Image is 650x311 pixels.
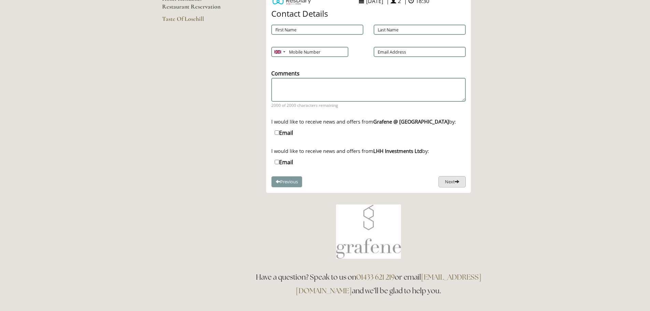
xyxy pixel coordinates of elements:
[162,15,227,27] a: Taste Of Losehill
[374,47,466,57] input: A Valid Email is Required
[275,158,293,166] label: Email
[271,25,363,35] input: A First Name is Required
[374,25,466,35] input: A Last Name is Required
[271,176,302,187] button: Previous
[271,147,466,154] div: I would like to receive news and offers from by:
[373,118,449,125] strong: Grafene @ [GEOGRAPHIC_DATA]
[249,270,488,298] h3: Have a question? Speak to us on or email and we’ll be glad to help you.
[275,160,279,164] input: Email
[271,9,466,18] h4: Contact Details
[271,47,348,57] input: A Valid Telephone Number is Required
[266,21,369,38] div: A First Name is Required
[271,118,466,125] div: I would like to receive news and offers from by:
[296,272,481,295] a: [EMAIL_ADDRESS][DOMAIN_NAME]
[272,47,287,57] div: United Kingdom: +44
[271,102,466,108] span: 2000 of 2000 characters remaining
[373,147,422,154] strong: LHH Investments Ltd
[275,129,293,137] label: Email
[356,272,395,282] a: 01433 621 219
[275,130,279,135] input: Email
[266,43,369,60] div: A Valid Telephone Number is Required
[438,176,466,187] button: Next
[369,43,471,60] div: A Valid Email is Required
[369,21,471,38] div: A Last Name is Required
[271,70,300,77] label: Comments
[336,204,401,259] img: Book a table at Grafene Restaurant @ Losehill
